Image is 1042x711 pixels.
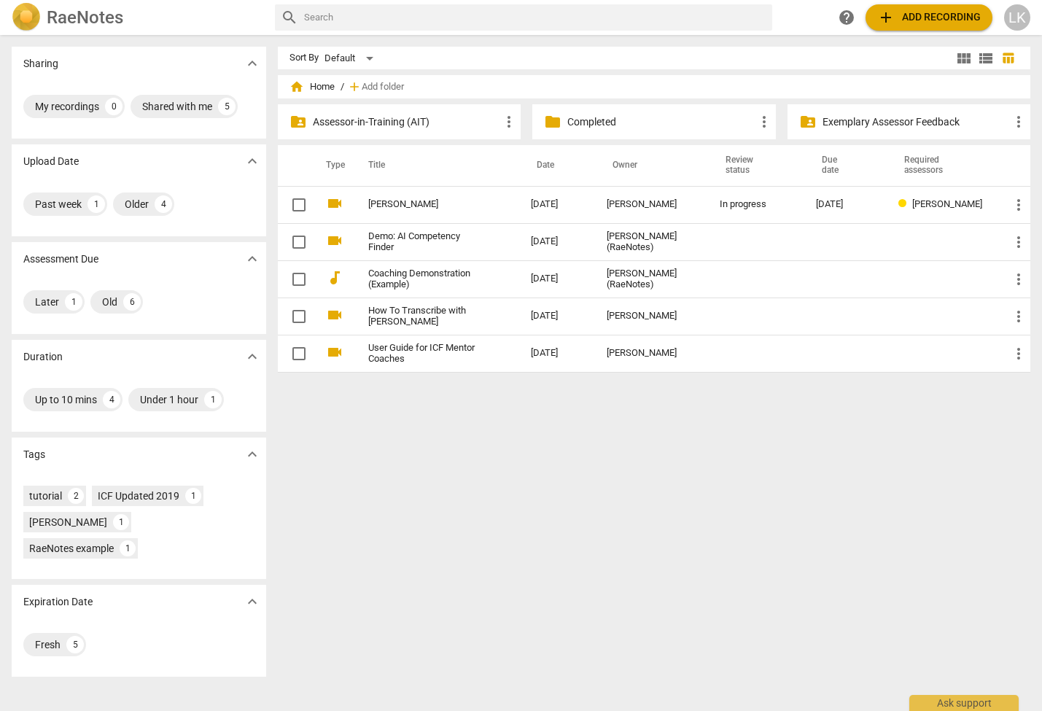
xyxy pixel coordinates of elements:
[244,348,261,365] span: expand_more
[244,593,261,610] span: expand_more
[898,198,912,209] span: Review status: in progress
[368,231,478,253] a: Demo: AI Competency Finder
[23,154,79,169] p: Upload Date
[866,4,992,31] button: Upload
[326,269,343,287] span: audiotrack
[1010,233,1027,251] span: more_vert
[1010,345,1027,362] span: more_vert
[519,260,595,298] td: [DATE]
[607,348,696,359] div: [PERSON_NAME]
[155,195,172,213] div: 4
[204,391,222,408] div: 1
[607,311,696,322] div: [PERSON_NAME]
[799,113,817,131] span: folder_shared
[955,50,973,67] span: view_module
[909,695,1019,711] div: Ask support
[607,231,696,253] div: [PERSON_NAME] (RaeNotes)
[289,53,319,63] div: Sort By
[35,99,99,114] div: My recordings
[123,293,141,311] div: 6
[241,443,263,465] button: Show more
[823,114,1010,130] p: Exemplary Assessor Feedback
[720,199,793,210] div: In progress
[241,346,263,368] button: Show more
[241,150,263,172] button: Show more
[23,349,63,365] p: Duration
[1010,271,1027,288] span: more_vert
[755,113,773,131] span: more_vert
[997,47,1019,69] button: Table view
[953,47,975,69] button: Tile view
[142,99,212,114] div: Shared with me
[326,195,343,212] span: videocam
[519,186,595,223] td: [DATE]
[35,392,97,407] div: Up to 10 mins
[804,145,887,186] th: Due date
[362,82,404,93] span: Add folder
[125,197,149,211] div: Older
[838,9,855,26] span: help
[35,637,61,652] div: Fresh
[887,145,998,186] th: Required assessors
[244,250,261,268] span: expand_more
[341,82,344,93] span: /
[103,391,120,408] div: 4
[519,335,595,372] td: [DATE]
[368,199,478,210] a: [PERSON_NAME]
[23,447,45,462] p: Tags
[877,9,895,26] span: add
[877,9,981,26] span: Add recording
[977,50,995,67] span: view_list
[23,56,58,71] p: Sharing
[1004,4,1030,31] button: LK
[113,514,129,530] div: 1
[544,113,561,131] span: folder
[912,198,982,209] span: [PERSON_NAME]
[500,113,518,131] span: more_vert
[607,199,696,210] div: [PERSON_NAME]
[120,540,136,556] div: 1
[281,9,298,26] span: search
[244,446,261,463] span: expand_more
[12,3,41,32] img: Logo
[88,195,105,213] div: 1
[68,488,84,504] div: 2
[324,47,378,70] div: Default
[708,145,804,186] th: Review status
[833,4,860,31] a: Help
[368,306,478,327] a: How To Transcribe with [PERSON_NAME]
[35,295,59,309] div: Later
[368,343,478,365] a: User Guide for ICF Mentor Coaches
[289,113,307,131] span: folder_shared
[244,152,261,170] span: expand_more
[326,343,343,361] span: videocam
[519,145,595,186] th: Date
[140,392,198,407] div: Under 1 hour
[98,489,179,503] div: ICF Updated 2019
[289,79,335,94] span: Home
[519,223,595,260] td: [DATE]
[975,47,997,69] button: List view
[66,636,84,653] div: 5
[351,145,519,186] th: Title
[12,3,263,32] a: LogoRaeNotes
[816,199,875,210] div: [DATE]
[326,232,343,249] span: videocam
[313,114,500,130] p: Assessor-in-Training (AIT)
[65,293,82,311] div: 1
[29,515,107,529] div: [PERSON_NAME]
[1010,113,1027,131] span: more_vert
[218,98,236,115] div: 5
[567,114,755,130] p: Completed
[47,7,123,28] h2: RaeNotes
[304,6,766,29] input: Search
[241,591,263,613] button: Show more
[314,145,351,186] th: Type
[241,53,263,74] button: Show more
[35,197,82,211] div: Past week
[1010,308,1027,325] span: more_vert
[326,306,343,324] span: videocam
[1010,196,1027,214] span: more_vert
[289,79,304,94] span: home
